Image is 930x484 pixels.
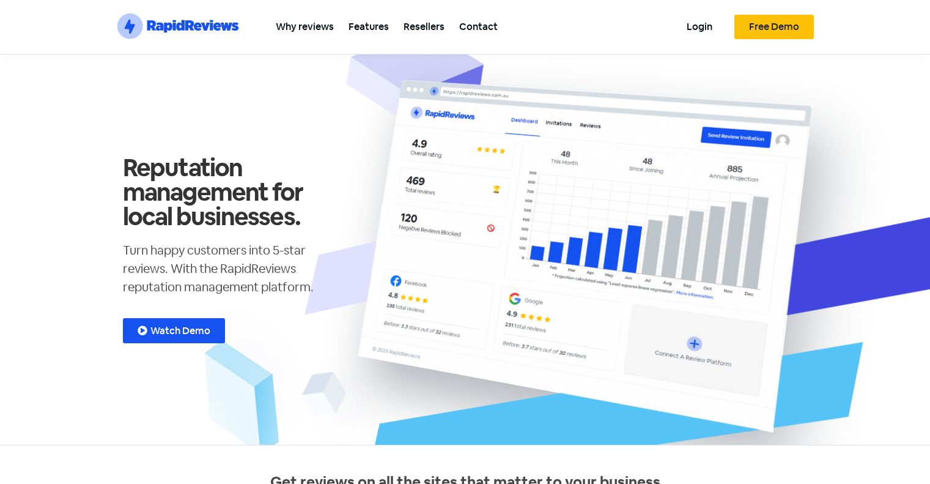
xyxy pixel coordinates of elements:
[123,318,225,343] a: Watch Demo
[123,155,343,229] h1: Reputation management for local businesses.
[268,13,341,40] a: Why reviews
[679,13,720,40] a: Login
[396,13,452,40] a: Resellers
[749,22,799,32] span: Free Demo
[150,326,210,336] span: Watch Demo
[123,241,343,296] p: Turn happy customers into 5-star reviews. With the RapidReviews reputation management platform.
[452,13,505,40] a: Contact
[341,13,396,40] a: Features
[734,15,814,39] a: Free Demo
